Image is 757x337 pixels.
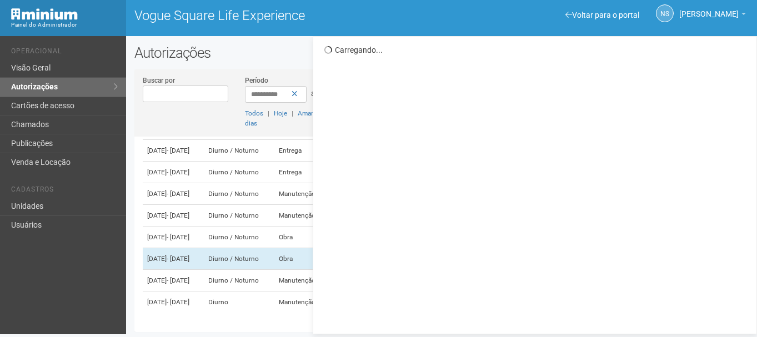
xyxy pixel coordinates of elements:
[204,183,275,205] td: Diurno / Noturno
[311,89,315,98] span: a
[143,183,204,205] td: [DATE]
[204,205,275,227] td: Diurno / Noturno
[204,227,275,248] td: Diurno / Noturno
[167,276,189,284] span: - [DATE]
[268,109,269,117] span: |
[143,227,204,248] td: [DATE]
[167,233,189,241] span: - [DATE]
[134,44,749,61] h2: Autorizações
[167,298,189,306] span: - [DATE]
[274,227,329,248] td: Obra
[167,255,189,263] span: - [DATE]
[204,270,275,291] td: Diurno / Noturno
[204,248,275,270] td: Diurno / Noturno
[274,109,287,117] a: Hoje
[143,140,204,162] td: [DATE]
[679,11,746,20] a: [PERSON_NAME]
[204,291,275,313] td: Diurno
[245,109,263,117] a: Todos
[143,291,204,313] td: [DATE]
[274,205,329,227] td: Manutenção
[274,270,329,291] td: Manutenção
[143,205,204,227] td: [DATE]
[11,185,118,197] li: Cadastros
[298,109,322,117] a: Amanhã
[11,8,78,20] img: Minium
[143,270,204,291] td: [DATE]
[167,168,189,176] span: - [DATE]
[167,147,189,154] span: - [DATE]
[274,248,329,270] td: Obra
[204,140,275,162] td: Diurno / Noturno
[274,291,329,313] td: Manutenção
[167,212,189,219] span: - [DATE]
[245,76,268,85] label: Período
[274,140,329,162] td: Entrega
[274,183,329,205] td: Manutenção
[292,109,293,117] span: |
[656,4,674,22] a: NS
[143,76,175,85] label: Buscar por
[565,11,639,19] a: Voltar para o portal
[274,162,329,183] td: Entrega
[204,162,275,183] td: Diurno / Noturno
[11,20,118,30] div: Painel do Administrador
[143,248,204,270] td: [DATE]
[11,47,118,59] li: Operacional
[134,8,433,23] h1: Vogue Square Life Experience
[167,190,189,198] span: - [DATE]
[324,45,748,55] div: Carregando...
[143,162,204,183] td: [DATE]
